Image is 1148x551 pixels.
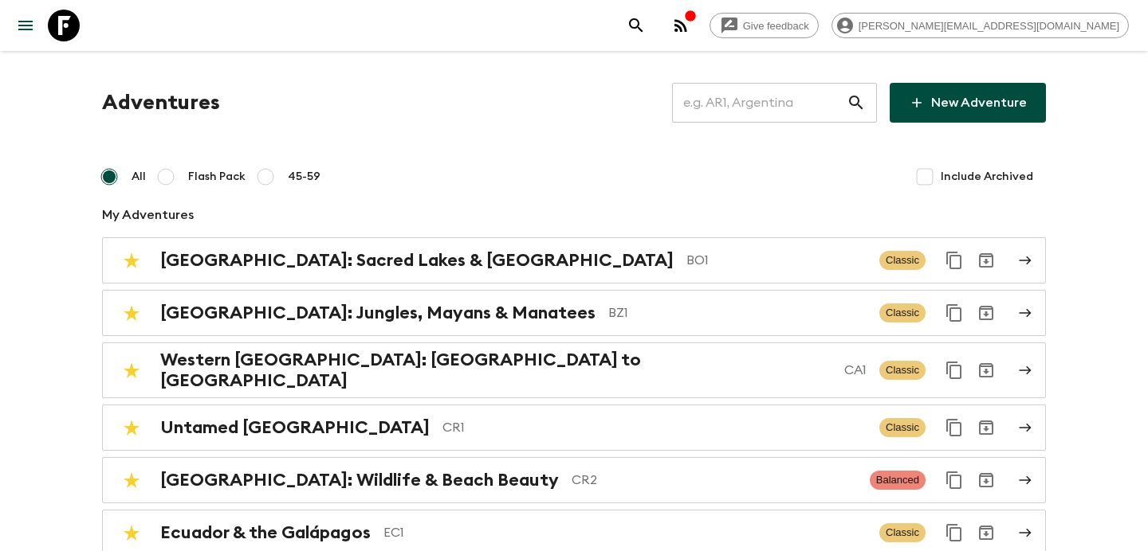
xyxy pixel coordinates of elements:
p: BO1 [686,251,867,270]
h2: Western [GEOGRAPHIC_DATA]: [GEOGRAPHIC_DATA] to [GEOGRAPHIC_DATA] [160,350,832,391]
a: [GEOGRAPHIC_DATA]: Wildlife & Beach BeautyCR2BalancedDuplicate for 45-59Archive [102,457,1046,503]
h2: Untamed [GEOGRAPHIC_DATA] [160,417,430,438]
button: Duplicate for 45-59 [938,297,970,329]
p: CR1 [442,418,867,437]
span: Classic [879,303,926,322]
button: search adventures [620,10,652,41]
span: Include Archived [941,169,1033,185]
button: Archive [970,464,1002,496]
p: CA1 [844,361,867,380]
span: 45-59 [288,169,320,185]
span: Classic [879,361,926,380]
span: [PERSON_NAME][EMAIL_ADDRESS][DOMAIN_NAME] [850,20,1128,32]
span: All [132,169,146,185]
p: My Adventures [102,205,1046,225]
a: [GEOGRAPHIC_DATA]: Jungles, Mayans & ManateesBZ1ClassicDuplicate for 45-59Archive [102,290,1046,336]
h2: [GEOGRAPHIC_DATA]: Jungles, Mayans & Manatees [160,303,596,323]
div: [PERSON_NAME][EMAIL_ADDRESS][DOMAIN_NAME] [832,13,1129,38]
h2: [GEOGRAPHIC_DATA]: Wildlife & Beach Beauty [160,470,559,490]
button: Archive [970,297,1002,329]
span: Classic [879,251,926,270]
button: Archive [970,517,1002,549]
button: Duplicate for 45-59 [938,244,970,276]
p: EC1 [383,523,867,542]
button: Archive [970,412,1002,444]
button: Archive [970,354,1002,386]
button: Duplicate for 45-59 [938,517,970,549]
input: e.g. AR1, Argentina [672,80,847,125]
p: CR2 [572,471,857,490]
button: menu [10,10,41,41]
h2: [GEOGRAPHIC_DATA]: Sacred Lakes & [GEOGRAPHIC_DATA] [160,250,674,271]
a: Western [GEOGRAPHIC_DATA]: [GEOGRAPHIC_DATA] to [GEOGRAPHIC_DATA]CA1ClassicDuplicate for 45-59Arc... [102,342,1046,398]
span: Balanced [870,471,926,490]
a: New Adventure [890,83,1046,123]
p: BZ1 [608,303,867,322]
a: Give feedback [710,13,819,38]
span: Classic [879,418,926,437]
button: Duplicate for 45-59 [938,412,970,444]
button: Duplicate for 45-59 [938,464,970,496]
h1: Adventures [102,87,220,119]
a: Untamed [GEOGRAPHIC_DATA]CR1ClassicDuplicate for 45-59Archive [102,404,1046,451]
h2: Ecuador & the Galápagos [160,522,371,543]
span: Classic [879,523,926,542]
a: [GEOGRAPHIC_DATA]: Sacred Lakes & [GEOGRAPHIC_DATA]BO1ClassicDuplicate for 45-59Archive [102,237,1046,283]
span: Give feedback [734,20,818,32]
button: Duplicate for 45-59 [938,354,970,386]
button: Archive [970,244,1002,276]
span: Flash Pack [188,169,246,185]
